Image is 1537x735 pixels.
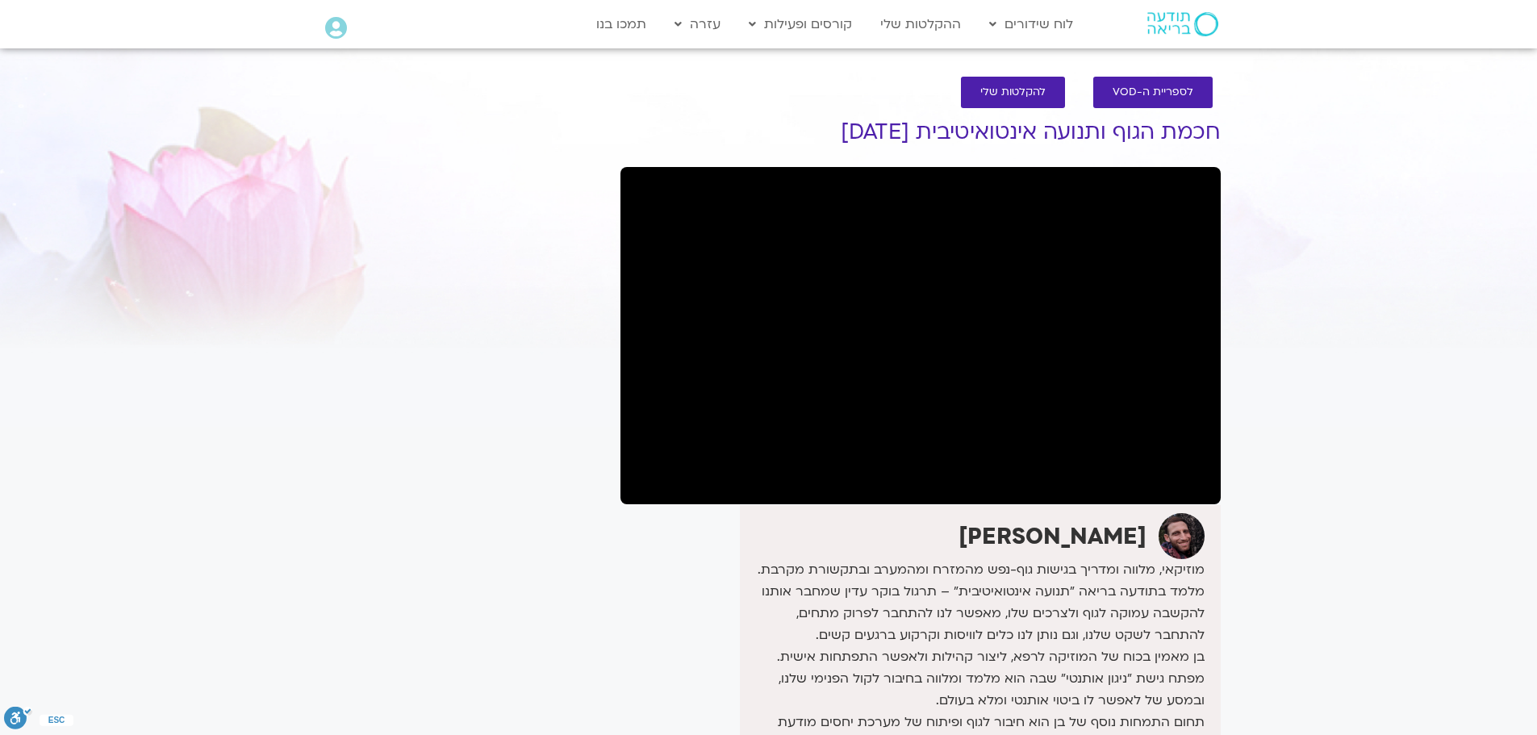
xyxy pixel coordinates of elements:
[588,9,654,40] a: תמכו בנו
[666,9,729,40] a: עזרה
[1147,12,1218,36] img: תודעה בריאה
[741,9,860,40] a: קורסים ופעילות
[620,120,1221,144] h1: חכמת הגוף ותנועה אינטואיטיבית [DATE]
[961,77,1065,108] a: להקלטות שלי
[1113,86,1193,98] span: לספריית ה-VOD
[959,521,1146,552] strong: [PERSON_NAME]
[981,9,1081,40] a: לוח שידורים
[744,559,1204,646] p: מוזיקאי, מלווה ומדריך בגישות גוף-נפש מהמזרח ומהמערב ובתקשורת מקרבת. מלמד בתודעה בריאה ״תנועה אינט...
[1093,77,1213,108] a: לספריית ה-VOD
[744,646,1204,712] p: בן מאמין בכוח של המוזיקה לרפא, ליצור קהילות ולאפשר התפתחות אישית. מפתח גישת ״ניגון אותנטי״ שבה הו...
[872,9,969,40] a: ההקלטות שלי
[980,86,1046,98] span: להקלטות שלי
[1159,513,1205,559] img: בן קמינסקי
